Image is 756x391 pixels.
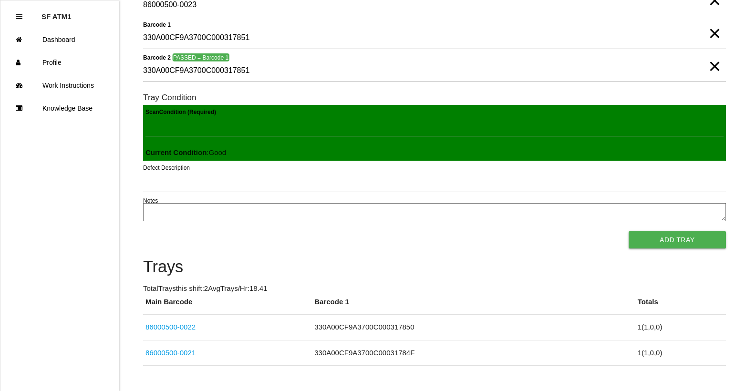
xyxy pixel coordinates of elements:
[0,97,119,120] a: Knowledge Base
[143,258,726,276] h4: Trays
[145,349,196,357] a: 86000500-0021
[0,74,119,97] a: Work Instructions
[145,148,226,156] span: : Good
[143,164,190,172] label: Defect Description
[0,51,119,74] a: Profile
[41,5,72,21] p: SF ATM1
[635,297,726,315] th: Totals
[312,315,635,340] td: 330A00CF9A3700C000317850
[312,297,635,315] th: Barcode 1
[145,109,216,115] b: Scan Condition (Required)
[16,5,22,28] div: Close
[312,340,635,366] td: 330A00CF9A3700C00031784F
[145,323,196,331] a: 86000500-0022
[145,148,207,156] b: Current Condition
[143,297,312,315] th: Main Barcode
[635,340,726,366] td: 1 ( 1 , 0 , 0 )
[708,14,721,33] span: Clear Input
[143,196,158,205] label: Notes
[143,93,726,102] h6: Tray Condition
[635,315,726,340] td: 1 ( 1 , 0 , 0 )
[172,53,229,62] span: PASSED = Barcode 1
[143,283,726,294] p: Total Trays this shift: 2 Avg Trays /Hr: 18.41
[629,231,726,248] button: Add Tray
[0,28,119,51] a: Dashboard
[708,47,721,66] span: Clear Input
[143,54,171,61] b: Barcode 2
[143,21,171,28] b: Barcode 1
